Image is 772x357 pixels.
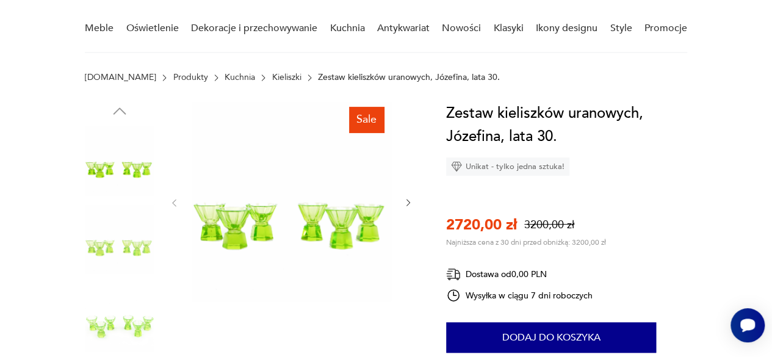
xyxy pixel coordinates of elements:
a: Nowości [442,5,481,52]
a: [DOMAIN_NAME] [85,73,156,82]
h1: Zestaw kieliszków uranowych, Józefina, lata 30. [446,102,687,148]
div: Unikat - tylko jedna sztuka! [446,157,569,176]
p: Zestaw kieliszków uranowych, Józefina, lata 30. [318,73,500,82]
div: Sale [349,107,384,132]
img: Zdjęcie produktu Zestaw kieliszków uranowych, Józefina, lata 30. [85,126,154,196]
a: Oświetlenie [126,5,179,52]
div: Wysyłka w ciągu 7 dni roboczych [446,288,593,303]
a: Ikony designu [536,5,597,52]
a: Style [610,5,632,52]
a: Klasyki [494,5,524,52]
a: Kuchnia [225,73,255,82]
p: 3200,00 zł [524,217,574,233]
img: Ikona diamentu [451,161,462,172]
a: Kuchnia [330,5,364,52]
div: Dostawa od 0,00 PLN [446,267,593,282]
p: Najniższa cena z 30 dni przed obniżką: 3200,00 zł [446,237,606,247]
img: Zdjęcie produktu Zestaw kieliszków uranowych, Józefina, lata 30. [85,282,154,352]
button: Dodaj do koszyka [446,322,656,353]
img: Zdjęcie produktu Zestaw kieliszków uranowych, Józefina, lata 30. [85,204,154,274]
a: Dekoracje i przechowywanie [191,5,317,52]
iframe: Smartsupp widget button [731,308,765,342]
p: 2720,00 zł [446,215,517,235]
img: Ikona dostawy [446,267,461,282]
a: Promocje [644,5,687,52]
a: Meble [85,5,114,52]
img: Zdjęcie produktu Zestaw kieliszków uranowych, Józefina, lata 30. [192,102,391,301]
a: Kieliszki [272,73,301,82]
a: Antykwariat [377,5,430,52]
a: Produkty [173,73,208,82]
